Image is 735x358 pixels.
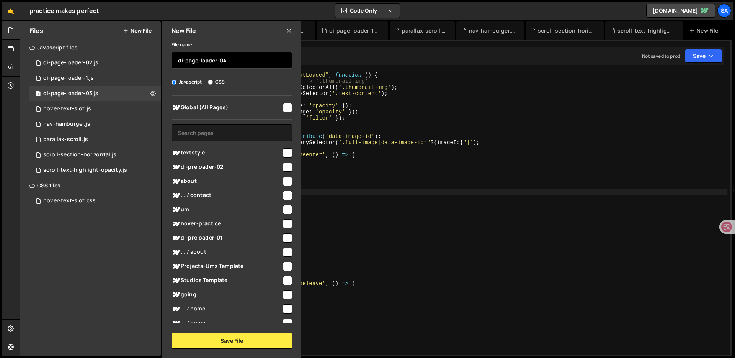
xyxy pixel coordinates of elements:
div: 16074/44717.js [29,163,161,178]
div: 16074/45137.js [29,55,161,71]
div: hover-text-slot.css [43,197,96,204]
div: 16074/44794.css [29,193,161,209]
div: scroll-section-horizontal.js [43,151,116,158]
input: Javascript [171,80,176,85]
div: 16074/44721.js [29,147,161,163]
label: File name [171,41,192,49]
button: New File [123,28,152,34]
label: CSS [208,78,225,86]
span: 1 [36,91,41,97]
div: scroll-text-highlight-opacity.js [617,27,674,34]
label: Javascript [171,78,202,86]
div: di-page-loader-1.js [43,75,94,82]
div: parallax-scroll.js [43,136,88,143]
input: CSS [208,80,213,85]
span: ... / home [171,304,282,314]
span: Global (All Pages) [171,103,282,112]
span: textstyle [171,148,282,158]
div: 16074/45127.js [29,71,161,86]
span: hover-practice [171,219,282,228]
span: about [171,177,282,186]
div: CSS files [20,178,161,193]
span: di-preloader-01 [171,233,282,243]
span: going [171,290,282,299]
input: Name [171,52,292,69]
div: di-page-loader-1.js [329,27,379,34]
div: practice makes perfect [29,6,100,15]
button: Save [685,49,722,63]
button: Save File [171,333,292,349]
div: 16074/44793.js [29,101,161,117]
div: nav-hamburger.js [469,27,515,34]
a: SA [717,4,731,18]
h2: Files [29,26,43,35]
div: di-page-loader-02.js [43,59,98,66]
a: 🤙 [2,2,20,20]
span: ... / home [171,319,282,328]
div: Not saved to prod [642,53,680,59]
div: 16074/45217.js [29,86,161,101]
div: parallax-scroll.js [402,27,446,34]
div: scroll-section-horizontal.js [538,27,594,34]
span: ... / contact [171,191,282,200]
span: ... / about [171,248,282,257]
div: di-page-loader-03.js [43,90,98,97]
input: Search pages [171,124,292,141]
div: nav-hamburger.js [43,121,90,128]
span: Projects-Ums Template [171,262,282,271]
button: Code Only [335,4,400,18]
div: 16074/45067.js [29,132,161,147]
div: Javascript files [20,40,161,55]
div: hover-text-slot.js [43,105,91,112]
h2: New File [171,26,196,35]
span: um [171,205,282,214]
div: 16074/44790.js [29,117,161,132]
span: di-preloader-02 [171,163,282,172]
div: scroll-text-highlight-opacity.js [43,167,127,174]
div: New File [689,27,721,34]
a: [DOMAIN_NAME] [646,4,715,18]
span: Studios Template [171,276,282,285]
